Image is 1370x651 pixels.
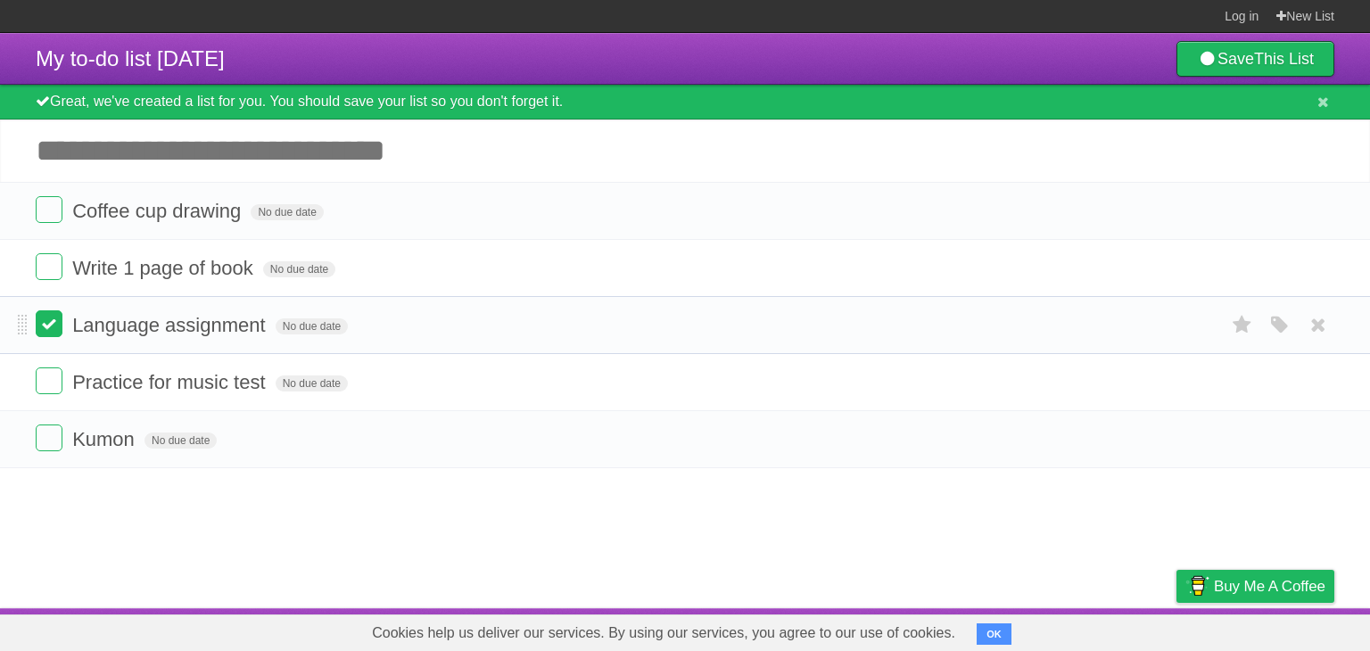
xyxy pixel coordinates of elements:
[1185,571,1209,601] img: Buy me a coffee
[251,204,323,220] span: No due date
[72,257,258,279] span: Write 1 page of book
[72,371,269,393] span: Practice for music test
[36,46,225,70] span: My to-do list [DATE]
[276,318,348,334] span: No due date
[36,196,62,223] label: Done
[1153,613,1200,647] a: Privacy
[998,613,1070,647] a: Developers
[263,261,335,277] span: No due date
[939,613,977,647] a: About
[1214,571,1325,602] span: Buy me a coffee
[36,367,62,394] label: Done
[354,615,973,651] span: Cookies help us deliver our services. By using our services, you agree to our use of cookies.
[36,424,62,451] label: Done
[1254,50,1314,68] b: This List
[276,375,348,391] span: No due date
[72,200,245,222] span: Coffee cup drawing
[72,428,139,450] span: Kumon
[144,433,217,449] span: No due date
[1176,41,1334,77] a: SaveThis List
[36,253,62,280] label: Done
[977,623,1011,645] button: OK
[36,310,62,337] label: Done
[72,314,270,336] span: Language assignment
[1226,310,1259,340] label: Star task
[1093,613,1132,647] a: Terms
[1222,613,1334,647] a: Suggest a feature
[1176,570,1334,603] a: Buy me a coffee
